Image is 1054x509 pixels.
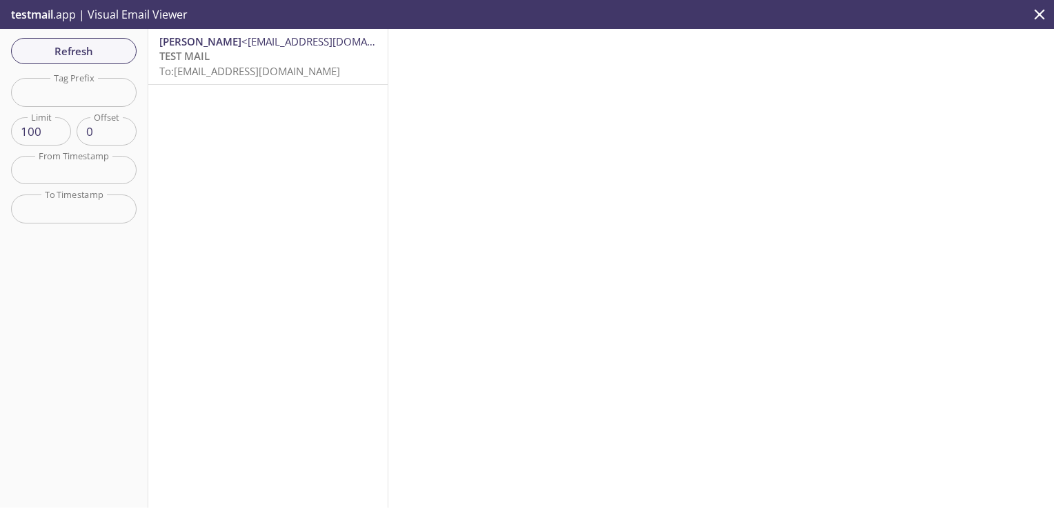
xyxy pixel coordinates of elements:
span: [PERSON_NAME] [159,34,241,48]
nav: emails [148,29,388,85]
div: [PERSON_NAME]<[EMAIL_ADDRESS][DOMAIN_NAME]>TEST MAILTo:[EMAIL_ADDRESS][DOMAIN_NAME] [148,29,388,84]
span: Refresh [22,42,126,60]
span: testmail [11,7,53,22]
span: TEST MAIL [159,49,210,63]
button: Refresh [11,38,137,64]
span: To: [EMAIL_ADDRESS][DOMAIN_NAME] [159,64,340,78]
span: <[EMAIL_ADDRESS][DOMAIN_NAME]> [241,34,420,48]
